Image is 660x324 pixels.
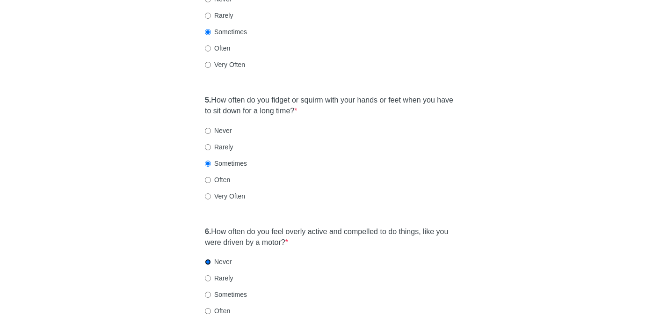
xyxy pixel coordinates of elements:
input: Rarely [205,144,211,150]
strong: 5. [205,96,211,104]
label: Never [205,126,232,135]
input: Often [205,308,211,314]
label: Never [205,257,232,266]
input: Very Often [205,62,211,68]
input: Sometimes [205,292,211,298]
label: Often [205,44,230,53]
label: Rarely [205,273,233,283]
label: Sometimes [205,27,247,37]
label: Very Often [205,191,245,201]
input: Never [205,128,211,134]
label: Sometimes [205,290,247,299]
label: Very Often [205,60,245,69]
input: Very Often [205,193,211,199]
label: Sometimes [205,159,247,168]
label: How often do you feel overly active and compelled to do things, like you were driven by a motor? [205,227,455,248]
label: Rarely [205,142,233,152]
label: Often [205,175,230,184]
input: Often [205,45,211,52]
label: Often [205,306,230,316]
label: Rarely [205,11,233,20]
input: Sometimes [205,161,211,167]
strong: 6. [205,228,211,236]
input: Rarely [205,275,211,281]
input: Never [205,259,211,265]
input: Often [205,177,211,183]
label: How often do you fidget or squirm with your hands or feet when you have to sit down for a long time? [205,95,455,117]
input: Sometimes [205,29,211,35]
input: Rarely [205,13,211,19]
